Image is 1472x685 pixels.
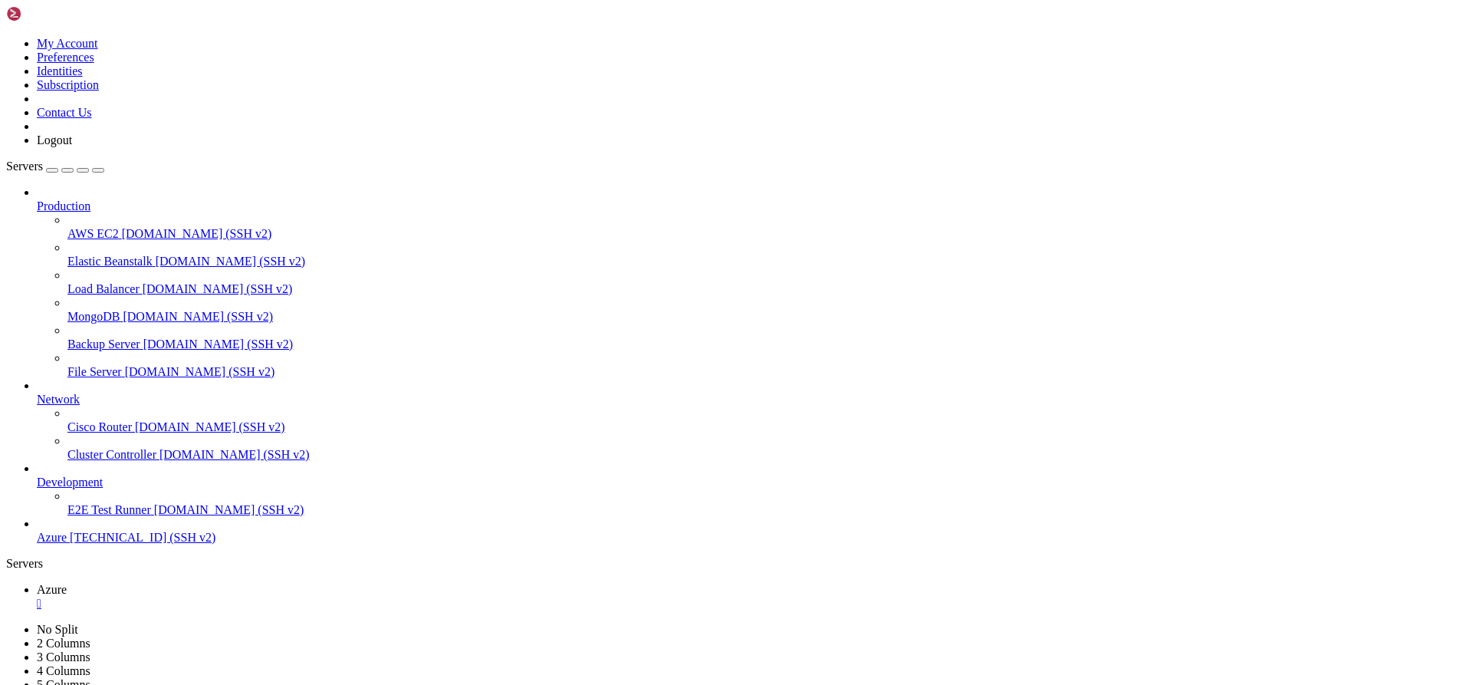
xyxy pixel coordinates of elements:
x-row: Enabling conf security. [6,306,1273,319]
x-row: Enabling module dir. [6,137,1273,150]
x-row: Enabling module reqtimeout. [6,254,1273,267]
x-row: Enabling module status. [6,241,1273,254]
span: File Server [67,365,122,378]
li: File Server [DOMAIN_NAME] (SSH v2) [67,351,1466,379]
a: E2E Test Runner [DOMAIN_NAME] (SSH v2) [67,503,1466,517]
x-row: No VM guests are running outdated hypervisor (qemu) binaries on this host. [6,554,1273,567]
x-row: Enabling site 000-default. [6,332,1273,345]
span: [DOMAIN_NAME] (SSH v2) [135,420,285,433]
a: Cisco Router [DOMAIN_NAME] (SSH v2) [67,420,1466,434]
li: Load Balancer [DOMAIN_NAME] (SSH v2) [67,268,1466,296]
x-row: Enabling module deflate. [6,228,1273,241]
span: Backup Server [67,338,140,351]
li: Production [37,186,1466,379]
span: [DOMAIN_NAME] (SSH v2) [159,448,310,461]
x-row: Enabling module setenvif. [6,202,1273,215]
span: Cisco Router [67,420,132,433]
span: Created symlink /etc/systemd/system/multi-user.target.wants/apache2.service → /usr/lib/systemd/sy... [6,345,730,357]
x-row: Scanning linux images... [6,423,1273,436]
li: Backup Server [DOMAIN_NAME] (SSH v2) [67,324,1466,351]
a: Development [37,476,1466,489]
span: MongoDB [67,310,120,323]
x-row: Enabling conf other-vhosts-access-log. [6,293,1273,306]
a: Azure [TECHNICAL_ID] (SSH v2) [37,531,1466,545]
li: Cisco Router [DOMAIN_NAME] (SSH v2) [67,407,1466,434]
a: No Split [37,623,78,636]
li: Development [37,462,1466,517]
span: Development [37,476,103,489]
span: E2E Test Runner [67,503,151,516]
li: Network [37,379,1466,462]
span: [DOMAIN_NAME] (SSH v2) [154,503,304,516]
span: AWS EC2 [67,227,119,240]
li: MongoDB [DOMAIN_NAME] (SSH v2) [67,296,1466,324]
span: [DOMAIN_NAME] (SSH v2) [125,365,275,378]
x-row: Enabling conf localized-error-pages. [6,280,1273,293]
x-row: No services need to be restarted. [6,476,1273,489]
x-row: Scanning processes... [6,410,1273,423]
x-row: Enabling module authz_user. [6,110,1273,123]
x-row: Enabling module authz_core. [6,32,1273,45]
a: Logout [37,133,72,147]
x-row: Enabling module auth_basic. [6,71,1273,84]
span: Azure [37,583,67,596]
span: [DOMAIN_NAME] (SSH v2) [123,310,273,323]
a: My Account [37,37,98,50]
x-row: Running kernel seems to be up-to-date. [6,450,1273,463]
x-row: Enabling module mpm_event. [6,19,1273,32]
span: Servers [6,160,43,173]
li: Elastic Beanstalk [DOMAIN_NAME] (SSH v2) [67,241,1466,268]
a: Backup Server [DOMAIN_NAME] (SSH v2) [67,338,1466,351]
a: File Server [DOMAIN_NAME] (SSH v2) [67,365,1466,379]
a: Production [37,199,1466,213]
a: Azure [37,583,1466,611]
span: Load Balancer [67,282,140,295]
span: [DOMAIN_NAME] (SSH v2) [122,227,272,240]
span: [DOMAIN_NAME] (SSH v2) [143,338,294,351]
div: Servers [6,557,1466,571]
x-row: Enabling conf charset. [6,267,1273,280]
span: Elastic Beanstalk [67,255,153,268]
span: Production [37,199,90,212]
a: Subscription [37,78,99,91]
x-row: Enabling conf serve-cgi-bin. [6,319,1273,332]
a:  [37,597,1466,611]
a: AWS EC2 [DOMAIN_NAME] (SSH v2) [67,227,1466,241]
span: [DOMAIN_NAME] (SSH v2) [156,255,306,268]
li: Azure [TECHNICAL_ID] (SSH v2) [37,517,1466,545]
a: Load Balancer [DOMAIN_NAME] (SSH v2) [67,282,1466,296]
x-row: Enabling module negotiation. [6,189,1273,202]
x-row: Enabling module authn_file. [6,97,1273,110]
x-row: No containers need to be restarted. [6,502,1273,515]
span: [DOMAIN_NAME] (SSH v2) [143,282,293,295]
a: 4 Columns [37,664,90,677]
x-row: root@Vespertinos:/home/Vespertino# [6,567,1273,580]
x-row: Enabling module autoindex. [6,150,1273,163]
span: Network [37,393,80,406]
x-row: Enabling module access_compat. [6,84,1273,97]
x-row: Processing triggers for libc-bin (2.39-0ubuntu8.5) ... [6,397,1273,410]
a: Elastic Beanstalk [DOMAIN_NAME] (SSH v2) [67,255,1466,268]
x-row: Enabling module filter. [6,215,1273,228]
a: 2 Columns [37,637,90,650]
a: Identities [37,64,83,77]
li: E2E Test Runner [DOMAIN_NAME] (SSH v2) [67,489,1466,517]
span: Azure [37,531,67,544]
x-row: Enabling module authn_core. [6,58,1273,71]
a: Network [37,393,1466,407]
div: (35, 43) [232,567,238,580]
x-row: Processing triggers for ufw (0.36.2-6) ... [6,371,1273,384]
a: Cluster Controller [DOMAIN_NAME] (SSH v2) [67,448,1466,462]
a: Contact Us [37,106,92,119]
span: Created symlink /etc/systemd/system/multi-user.target.wants/apache-htcacheclean.service → /usr/li... [6,358,877,370]
img: Shellngn [6,6,94,21]
x-row: Enabling module alias. [6,123,1273,137]
a: MongoDB [DOMAIN_NAME] (SSH v2) [67,310,1466,324]
span: [TECHNICAL_ID] (SSH v2) [70,531,215,544]
a: Servers [6,160,104,173]
x-row: Processing triggers for man-db (2.12.0-4build2) ... [6,384,1273,397]
li: Cluster Controller [DOMAIN_NAME] (SSH v2) [67,434,1466,462]
a: 3 Columns [37,650,90,664]
x-row: Setting up apache2 (2.4.58-1ubuntu8.8) ... [6,6,1273,19]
